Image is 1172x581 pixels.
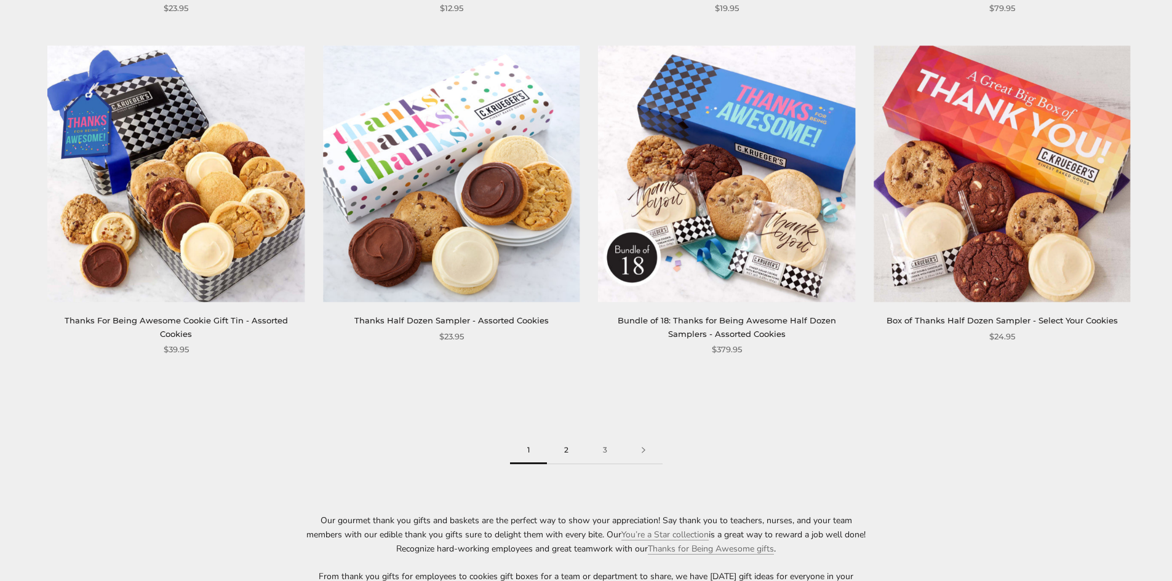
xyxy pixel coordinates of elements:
a: Next page [624,437,663,464]
a: Thanks For Being Awesome Cookie Gift Tin - Assorted Cookies [65,315,288,338]
img: Box of Thanks Half Dozen Sampler - Select Your Cookies [874,45,1130,302]
span: $23.95 [164,2,188,15]
img: Bundle of 18: Thanks for Being Awesome Half Dozen Samplers - Assorted Cookies [599,45,855,302]
a: Bundle of 18: Thanks for Being Awesome Half Dozen Samplers - Assorted Cookies [618,315,836,338]
a: You’re a Star collection [621,529,709,540]
a: Thanks for Being Awesome gifts [648,543,774,555]
span: $79.95 [989,2,1015,15]
p: Our gourmet thank you gifts and baskets are the perfect way to show your appreciation! Say thank ... [303,513,869,556]
img: Thanks Half Dozen Sampler - Assorted Cookies [323,45,580,302]
img: Thanks For Being Awesome Cookie Gift Tin - Assorted Cookies [48,45,305,302]
a: 3 [586,437,624,464]
span: $23.95 [439,330,464,343]
a: Thanks Half Dozen Sampler - Assorted Cookies [354,315,549,325]
span: $24.95 [989,330,1015,343]
iframe: Sign Up via Text for Offers [10,534,127,571]
span: 1 [510,437,547,464]
span: $379.95 [712,343,742,356]
span: $39.95 [164,343,189,356]
a: Box of Thanks Half Dozen Sampler - Select Your Cookies [887,315,1118,325]
a: 2 [547,437,586,464]
span: $12.95 [440,2,463,15]
span: $19.95 [715,2,739,15]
